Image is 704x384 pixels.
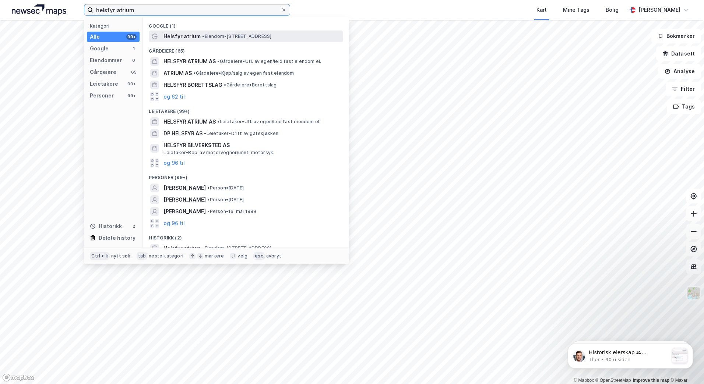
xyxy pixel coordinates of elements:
[557,329,704,380] iframe: Intercom notifications melding
[90,79,118,88] div: Leietakere
[131,57,137,63] div: 0
[163,141,340,150] span: HELSFYR BILVERKSTED AS
[90,44,109,53] div: Google
[90,56,122,65] div: Eiendommer
[2,373,35,382] a: Mapbox homepage
[131,223,137,229] div: 2
[137,252,148,260] div: tab
[12,4,66,15] img: logo.a4113a55bc3d86da70a041830d287a7e.svg
[163,195,206,204] span: [PERSON_NAME]
[217,58,321,64] span: Gårdeiere • Utl. av egen/leid fast eiendom el.
[237,253,247,259] div: velg
[163,92,185,101] button: og 62 til
[163,184,206,192] span: [PERSON_NAME]
[99,234,135,242] div: Delete history
[217,119,320,125] span: Leietaker • Utl. av egen/leid fast eiendom el.
[667,99,701,114] button: Tags
[126,93,137,99] div: 99+
[131,69,137,75] div: 65
[143,229,349,242] div: Historikk (2)
[224,82,226,88] span: •
[536,6,547,14] div: Kart
[143,42,349,56] div: Gårdeiere (65)
[193,70,196,76] span: •
[163,57,216,66] span: HELSFYR ATRIUM AS
[163,129,203,138] span: DP HELSFYR AS
[163,69,192,78] span: ATRIUM AS
[207,209,256,214] span: Person • 16. mai 1989
[149,253,183,259] div: neste kategori
[266,253,281,259] div: avbryt
[143,103,349,116] div: Leietakere (99+)
[163,117,216,126] span: HELSFYR ATRIUM AS
[207,185,210,191] span: •
[207,197,210,202] span: •
[111,253,131,259] div: nytt søk
[217,58,219,64] span: •
[207,209,210,214] span: •
[217,119,219,124] span: •
[143,169,349,182] div: Personer (99+)
[131,46,137,51] div: 1
[90,91,114,100] div: Personer
[207,197,244,203] span: Person • [DATE]
[126,34,137,40] div: 99+
[163,207,206,216] span: [PERSON_NAME]
[193,70,294,76] span: Gårdeiere • Kjøp/salg av egen fast eiendom
[143,17,349,31] div: Google (1)
[93,4,281,15] input: Søk på adresse, matrikkel, gårdeiere, leietakere eller personer
[224,82,277,88] span: Gårdeiere • Borettslag
[651,29,701,43] button: Bokmerker
[207,185,244,191] span: Person • [DATE]
[202,245,204,251] span: •
[163,81,222,89] span: HELSFYR BORETTSLAG
[633,378,669,383] a: Improve this map
[163,32,201,41] span: Helsfyr atrium
[202,245,271,251] span: Eiendom • [STREET_ADDRESS]
[574,378,594,383] a: Mapbox
[202,33,204,39] span: •
[656,46,701,61] button: Datasett
[666,82,701,96] button: Filter
[606,6,619,14] div: Bolig
[638,6,680,14] div: [PERSON_NAME]
[205,253,224,259] div: markere
[126,81,137,87] div: 99+
[90,222,122,231] div: Historikk
[163,159,185,167] button: og 96 til
[90,252,110,260] div: Ctrl + k
[163,244,201,253] span: Helsfyr atrium
[658,64,701,79] button: Analyse
[202,33,271,39] span: Eiendom • [STREET_ADDRESS]
[90,23,140,29] div: Kategori
[687,286,701,300] img: Z
[163,150,274,156] span: Leietaker • Rep. av motorvogner/unnt. motorsyk.
[163,219,185,228] button: og 96 til
[90,68,116,77] div: Gårdeiere
[204,131,206,136] span: •
[253,252,265,260] div: esc
[90,32,100,41] div: Alle
[595,378,631,383] a: OpenStreetMap
[563,6,589,14] div: Mine Tags
[204,131,278,136] span: Leietaker • Drift av gatekjøkken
